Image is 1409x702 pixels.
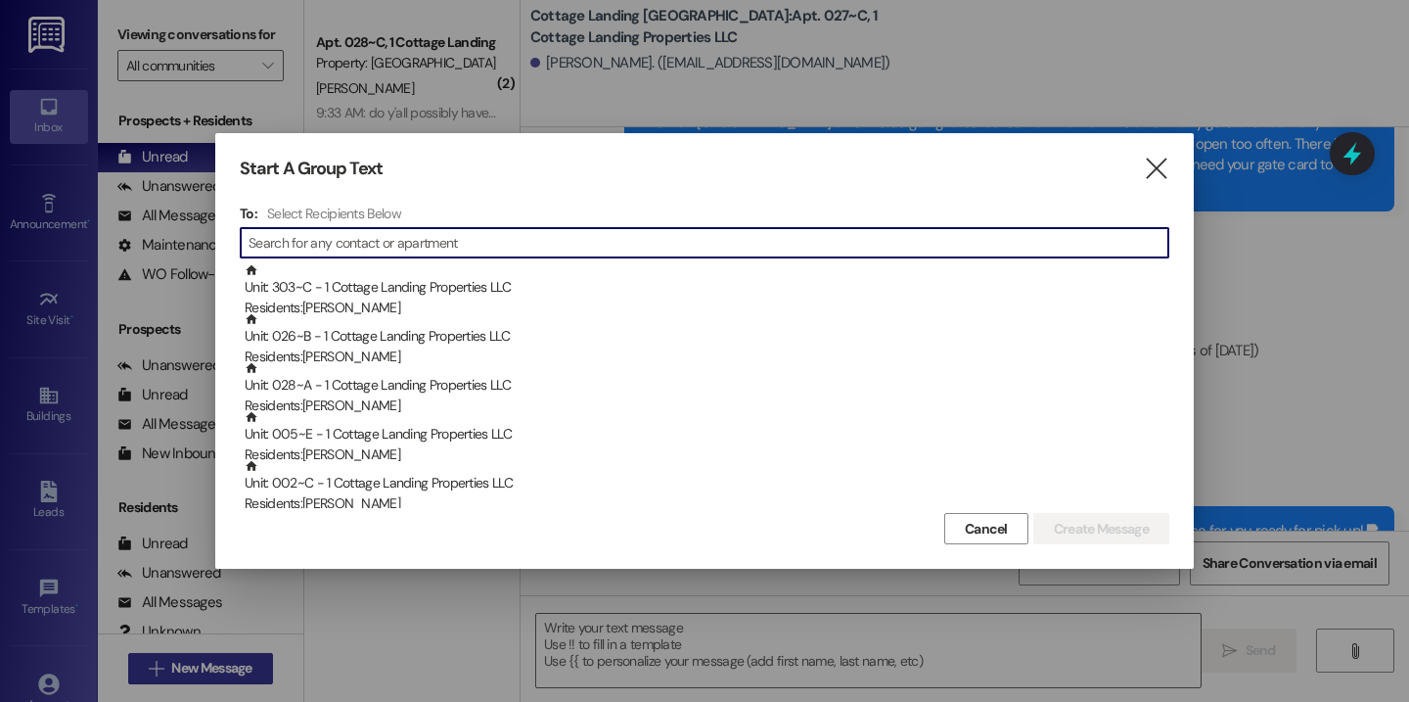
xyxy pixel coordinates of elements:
input: Search for any contact or apartment [249,229,1168,257]
h4: Select Recipients Below [267,205,401,222]
div: Unit: 028~A - 1 Cottage Landing Properties LLCResidents:[PERSON_NAME] [240,361,1169,410]
div: Residents: [PERSON_NAME] [245,396,1169,416]
div: Unit: 002~C - 1 Cottage Landing Properties LLCResidents:[PERSON_NAME] [240,459,1169,508]
div: Unit: 005~E - 1 Cottage Landing Properties LLCResidents:[PERSON_NAME] [240,410,1169,459]
div: Unit: 005~E - 1 Cottage Landing Properties LLC [245,410,1169,466]
i:  [1143,159,1169,179]
div: Unit: 028~A - 1 Cottage Landing Properties LLC [245,361,1169,417]
h3: Start A Group Text [240,158,383,180]
button: Cancel [944,513,1028,544]
div: Unit: 026~B - 1 Cottage Landing Properties LLCResidents:[PERSON_NAME] [240,312,1169,361]
div: Residents: [PERSON_NAME] [245,347,1169,367]
div: Unit: 002~C - 1 Cottage Landing Properties LLC [245,459,1169,515]
span: Cancel [965,519,1008,539]
h3: To: [240,205,257,222]
div: Residents: [PERSON_NAME] [245,493,1169,514]
span: Create Message [1054,519,1149,539]
button: Create Message [1033,513,1169,544]
div: Unit: 303~C - 1 Cottage Landing Properties LLCResidents:[PERSON_NAME] [240,263,1169,312]
div: Residents: [PERSON_NAME] [245,445,1169,465]
div: Unit: 303~C - 1 Cottage Landing Properties LLC [245,263,1169,319]
div: Unit: 026~B - 1 Cottage Landing Properties LLC [245,312,1169,368]
div: Residents: [PERSON_NAME] [245,298,1169,318]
